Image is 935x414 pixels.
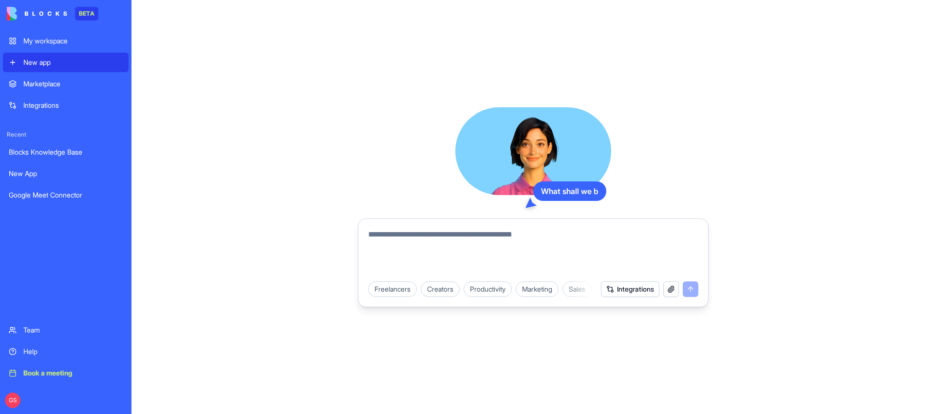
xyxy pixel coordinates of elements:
a: New App [3,164,129,183]
a: Team [3,320,129,340]
span: Recent [3,131,129,138]
div: Sales [562,281,592,297]
a: Integrations [3,96,129,115]
div: Marketing [516,281,559,297]
button: Integrations [601,281,659,297]
div: Help [23,347,123,356]
div: New app [23,58,123,67]
a: New app [3,53,129,72]
div: Creators [421,281,460,297]
div: New App [9,169,123,178]
div: Marketplace [23,79,123,89]
div: Freelancers [368,281,417,297]
div: Google Meet Connector [9,190,123,200]
div: My workspace [23,36,123,46]
a: Marketplace [3,74,129,94]
img: logo [7,7,67,20]
span: GS [5,393,20,408]
div: Team [23,325,123,335]
div: Integrations [23,100,123,110]
a: Help [3,342,129,361]
div: Blocks Knowledge Base [9,147,123,157]
a: Blocks Knowledge Base [3,142,129,162]
div: Productivity [464,281,512,297]
div: What shall we b [533,181,606,201]
a: BETA [7,7,98,20]
a: Book a meeting [3,363,129,383]
div: BETA [75,7,98,20]
a: My workspace [3,31,129,51]
a: Google Meet Connector [3,185,129,205]
div: Book a meeting [23,368,123,378]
